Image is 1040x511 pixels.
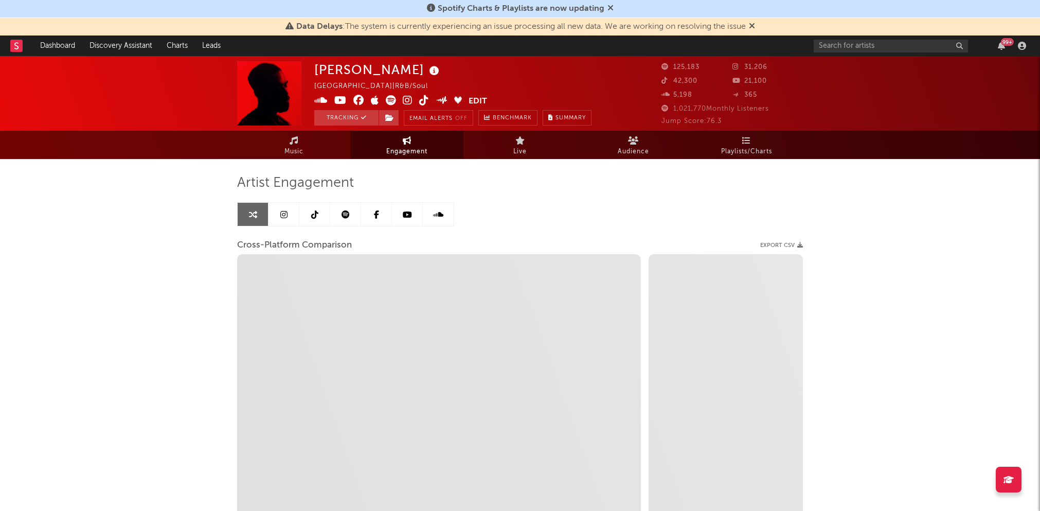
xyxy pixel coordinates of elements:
span: Cross-Platform Comparison [237,239,352,252]
span: Data Delays [296,23,343,31]
button: Email AlertsOff [404,110,473,126]
span: Dismiss [749,23,755,31]
em: Off [455,116,468,121]
button: Export CSV [760,242,803,249]
span: Engagement [386,146,427,158]
div: [PERSON_NAME] [314,61,442,78]
span: Music [284,146,303,158]
div: 99 + [1001,38,1014,46]
a: Discovery Assistant [82,36,159,56]
input: Search for artists [814,40,968,52]
span: 125,183 [661,64,700,71]
a: Leads [195,36,228,56]
span: Live [513,146,527,158]
span: Spotify Charts & Playlists are now updating [438,5,604,13]
a: Audience [577,131,690,159]
button: Edit [469,95,487,108]
a: Live [463,131,577,159]
span: 1,021,770 Monthly Listeners [661,105,769,112]
a: Music [237,131,350,159]
span: Jump Score: 76.3 [661,118,722,125]
span: 21,100 [732,78,767,84]
span: Audience [618,146,649,158]
a: Engagement [350,131,463,159]
button: 99+ [998,42,1005,50]
span: Playlists/Charts [721,146,772,158]
button: Summary [543,110,591,126]
a: Charts [159,36,195,56]
div: [GEOGRAPHIC_DATA] | R&B/Soul [314,80,440,93]
span: : The system is currently experiencing an issue processing all new data. We are working on resolv... [296,23,746,31]
span: Benchmark [493,112,532,125]
span: Summary [555,115,586,121]
span: Artist Engagement [237,177,354,189]
a: Benchmark [478,110,537,126]
button: Tracking [314,110,379,126]
a: Dashboard [33,36,82,56]
a: Playlists/Charts [690,131,803,159]
span: 365 [732,92,757,98]
span: Dismiss [607,5,614,13]
span: 31,206 [732,64,767,71]
span: 42,300 [661,78,697,84]
span: 5,198 [661,92,692,98]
